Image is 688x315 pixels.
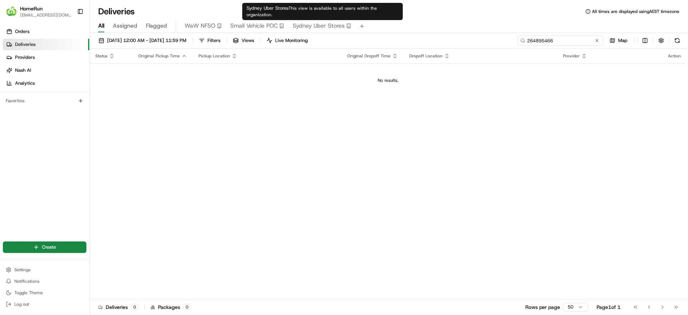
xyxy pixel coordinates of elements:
[525,304,560,311] p: Rows per page
[563,53,580,59] span: Provider
[146,22,167,30] span: Flagged
[3,299,86,309] button: Log out
[3,65,89,76] a: Nash AI
[98,6,135,17] h1: Deliveries
[15,41,35,48] span: Deliveries
[150,304,191,311] div: Packages
[15,67,31,74] span: Nash AI
[3,77,89,89] a: Analytics
[672,36,682,46] button: Refresh
[42,244,56,250] span: Create
[230,36,257,46] button: Views
[20,5,43,12] button: HomeRun
[113,22,137,30] span: Assigned
[107,37,186,44] span: [DATE] 12:00 AM - [DATE] 11:59 PM
[15,28,29,35] span: Orders
[14,290,43,296] span: Toggle Theme
[14,278,39,284] span: Notifications
[20,12,71,18] button: [EMAIL_ADDRESS][DOMAIN_NAME]
[98,304,139,311] div: Deliveries
[597,304,621,311] div: Page 1 of 1
[185,22,215,30] span: WaW NFSO
[3,3,74,20] button: HomeRunHomeRun[EMAIL_ADDRESS][DOMAIN_NAME]
[131,304,139,310] div: 0
[98,22,104,30] span: All
[242,37,254,44] span: Views
[668,53,681,59] div: Action
[517,36,603,46] input: Type to search
[592,9,679,14] span: All times are displayed using AEST timezone
[14,267,30,273] span: Settings
[3,52,89,63] a: Providers
[183,304,191,310] div: 0
[199,53,230,59] span: Pickup Location
[3,39,89,50] a: Deliveries
[242,3,403,20] div: Sydney Uber Stores
[138,53,180,59] span: Original Pickup Time
[3,276,86,286] button: Notifications
[606,36,631,46] button: Map
[247,5,377,18] span: This view is available to all users within the organization.
[196,36,224,46] button: Filters
[95,36,190,46] button: [DATE] 12:00 AM - [DATE] 11:59 PM
[275,37,308,44] span: Live Monitoring
[207,37,220,44] span: Filters
[3,288,86,298] button: Toggle Theme
[92,77,684,83] div: No results.
[14,301,29,307] span: Log out
[3,265,86,275] button: Settings
[347,53,391,59] span: Original Dropoff Time
[263,36,311,46] button: Live Monitoring
[293,22,345,30] span: Sydney Uber Stores
[15,80,35,86] span: Analytics
[230,22,278,30] span: Small Vehicle POC
[618,37,627,44] span: Map
[3,241,86,253] button: Create
[6,6,17,17] img: HomeRun
[95,53,107,59] span: Status
[3,95,86,107] div: Favorites
[15,54,35,61] span: Providers
[3,26,89,37] a: Orders
[409,53,443,59] span: Dropoff Location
